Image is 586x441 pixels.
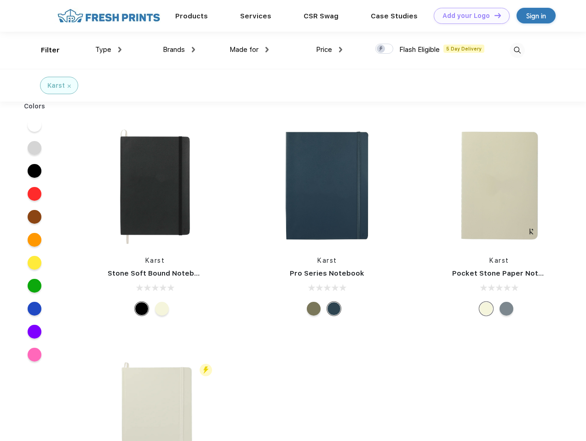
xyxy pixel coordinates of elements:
div: Beige [479,302,493,316]
div: Black [135,302,149,316]
span: Price [316,45,332,54]
img: func=resize&h=266 [94,124,216,247]
img: fo%20logo%202.webp [55,8,163,24]
img: DT [494,13,501,18]
span: Made for [230,45,259,54]
a: Sign in [517,8,556,23]
a: Services [240,12,271,20]
div: Navy [327,302,341,316]
img: dropdown.png [118,47,121,52]
span: 5 Day Delivery [443,45,484,53]
span: Brands [163,45,185,54]
div: Colors [17,102,52,111]
a: Karst [489,257,509,264]
div: Karst [47,81,65,90]
a: CSR Swag [304,12,339,20]
img: flash_active_toggle.svg [200,364,212,376]
a: Pro Series Notebook [290,269,364,277]
span: Type [95,45,111,54]
div: Beige [155,302,169,316]
a: Karst [145,257,165,264]
img: dropdown.png [192,47,195,52]
img: desktop_search.svg [510,43,525,58]
img: func=resize&h=266 [266,124,388,247]
div: Olive [307,302,321,316]
a: Pocket Stone Paper Notebook [452,269,561,277]
a: Karst [317,257,337,264]
div: Add your Logo [442,12,490,20]
img: filter_cancel.svg [68,85,71,88]
div: Sign in [526,11,546,21]
div: Filter [41,45,60,56]
a: Stone Soft Bound Notebook [108,269,207,277]
div: Gray [500,302,513,316]
img: dropdown.png [265,47,269,52]
img: dropdown.png [339,47,342,52]
img: func=resize&h=266 [438,124,561,247]
a: Products [175,12,208,20]
span: Flash Eligible [399,45,440,54]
